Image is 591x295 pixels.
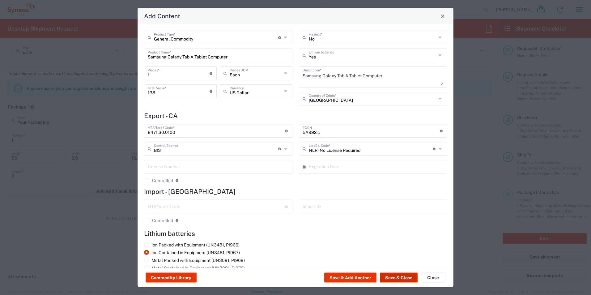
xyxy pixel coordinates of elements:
button: Commodity Library [146,273,197,283]
button: Close [438,12,447,20]
button: Close [421,273,445,283]
h4: Add Content [144,11,180,20]
button: Save & Close [380,273,418,283]
label: Controlled [144,218,173,223]
label: Metal Contained in Equipment (UN3091, PI970) [144,265,245,271]
label: Metal Packed with Equipment (UN3091, PI969) [144,257,245,263]
label: Controlled [144,178,173,183]
h4: Lithium batteries [144,230,447,237]
label: Ion Packed with Equipment (UN3481, PI966) [144,242,240,247]
h4: Import - [GEOGRAPHIC_DATA] [144,188,447,195]
h4: Export - CA [144,112,447,120]
button: Save & Add Another [324,273,376,283]
label: Ion Contained in Equipment (UN3481, PI967) [144,250,240,255]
